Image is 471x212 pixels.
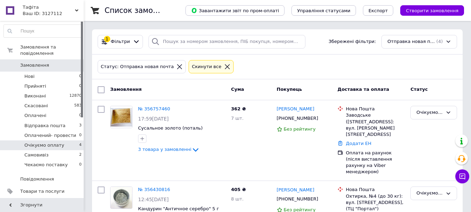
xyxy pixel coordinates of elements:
span: Товари та послуги [20,188,64,195]
input: Пошук за номером замовлення, ПІБ покупця, номером телефону, Email, номером накладної [149,35,305,49]
div: Нова Пошта [346,187,405,193]
button: Експорт [363,5,394,16]
span: Фільтри [111,38,130,45]
a: Фото товару [110,106,132,128]
a: № 356757460 [138,106,170,111]
span: 0 [79,162,82,168]
button: Чат з покупцем [455,169,469,183]
span: Покупець [277,87,302,92]
span: Статус [410,87,428,92]
span: Експорт [369,8,388,13]
span: Збережені фільтри: [328,38,376,45]
a: Фото товару [110,187,132,209]
span: Завантажити звіт по пром-оплаті [191,7,279,14]
button: Завантажити звіт по пром-оплаті [185,5,284,16]
span: Оплачені [24,112,46,119]
span: Cума [231,87,244,92]
span: 12:45[DATE] [138,197,169,202]
div: Ваш ID: 3127112 [23,10,84,17]
a: 3 товара у замовленні [138,147,200,152]
div: Оплата на рахунок (після виставлення рахунку на Viber менеджером) [346,150,405,175]
span: Відправка пошта [24,123,66,129]
div: 1 [104,36,110,42]
h1: Список замовлень [105,6,175,15]
img: Фото товару [111,187,132,209]
button: Управління статусами [291,5,356,16]
a: [PERSON_NAME] [277,106,314,112]
span: Нові [24,73,35,80]
span: 0 [79,132,82,139]
img: Фото товару [111,106,132,128]
span: (4) [436,39,443,44]
span: Повідомлення [20,176,54,182]
span: 0 [79,73,82,80]
span: 12870 [69,93,82,99]
span: Замовлення та повідомлення [20,44,84,57]
a: Створити замовлення [393,8,464,13]
input: Пошук [4,25,82,37]
span: 4 [79,142,82,148]
span: Створити замовлення [406,8,458,13]
div: Статус: Отправка новая почта [99,63,175,71]
span: Прийняті [24,83,46,89]
span: 0 [79,112,82,119]
span: Управління статусами [297,8,350,13]
span: Доставка та оплата [337,87,389,92]
div: Очікуємо оплату [416,109,443,116]
span: [PHONE_NUMBER] [277,116,318,121]
a: Кандурин "Античное серебро" 5 г [138,206,219,211]
span: 583 [74,103,82,109]
div: Нова Пошта [346,106,405,112]
span: Самовивіз [24,152,48,158]
span: Замовлення [110,87,142,92]
span: Тафіта [23,4,75,10]
span: 3 [79,123,82,129]
span: 405 ₴ [231,187,246,192]
span: Отправка новая почта [387,38,435,45]
span: 362 ₴ [231,106,246,111]
a: Сусальное золото (поталь) [138,125,203,131]
span: 7 шт. [231,116,244,121]
a: № 356430816 [138,187,170,192]
span: Очікуємо оплату [24,142,64,148]
div: Заводське ([STREET_ADDRESS]: вул. [PERSON_NAME][STREET_ADDRESS] [346,112,405,138]
div: Очікуємо оплату [416,190,443,197]
span: 8 шт. [231,196,244,202]
div: Cкинути все [190,63,223,71]
span: Без рейтингу [284,126,316,132]
button: Створити замовлення [400,5,464,16]
span: 0 [79,83,82,89]
a: Додати ЕН [346,141,371,146]
span: 3 товара у замовленні [138,147,191,152]
span: [PHONE_NUMBER] [277,196,318,202]
a: [PERSON_NAME] [277,187,314,193]
span: Виконані [24,93,46,99]
span: Чекаємо поставку [24,162,68,168]
span: Замовлення [20,62,49,68]
span: Оплачений- провести [24,132,76,139]
span: 2 [79,152,82,158]
span: 17:59[DATE] [138,116,169,122]
span: Скасовані [24,103,48,109]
